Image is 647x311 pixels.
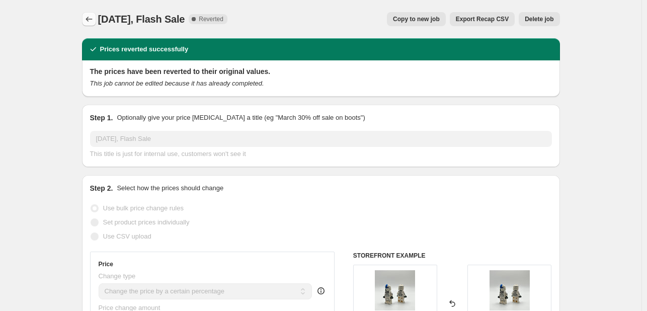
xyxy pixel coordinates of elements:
[387,12,446,26] button: Copy to new job
[99,260,113,268] h3: Price
[90,80,264,87] i: This job cannot be edited because it has already completed.
[490,270,530,310] img: ARC_80x.jpg
[90,66,552,76] h2: The prices have been reverted to their original values.
[450,12,515,26] button: Export Recap CSV
[100,44,189,54] h2: Prices reverted successfully
[117,113,365,123] p: Optionally give your price [MEDICAL_DATA] a title (eg "March 30% off sale on boots")
[393,15,440,23] span: Copy to new job
[90,150,246,158] span: This title is just for internal use, customers won't see it
[375,270,415,310] img: ARC_80x.jpg
[525,15,553,23] span: Delete job
[199,15,223,23] span: Reverted
[519,12,559,26] button: Delete job
[90,131,552,147] input: 30% off holiday sale
[90,113,113,123] h2: Step 1.
[98,14,185,25] span: [DATE], Flash Sale
[103,232,151,240] span: Use CSV upload
[99,272,136,280] span: Change type
[82,12,96,26] button: Price change jobs
[103,204,184,212] span: Use bulk price change rules
[456,15,509,23] span: Export Recap CSV
[90,183,113,193] h2: Step 2.
[117,183,223,193] p: Select how the prices should change
[353,252,552,260] h6: STOREFRONT EXAMPLE
[316,286,326,296] div: help
[103,218,190,226] span: Set product prices individually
